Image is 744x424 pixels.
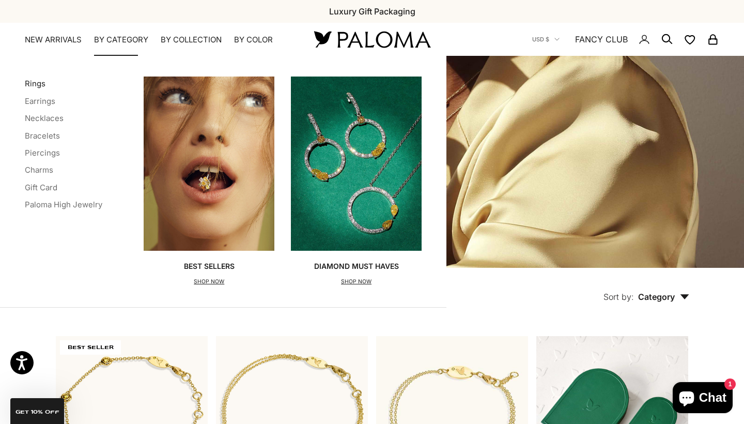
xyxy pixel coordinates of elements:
[329,5,415,18] p: Luxury Gift Packaging
[184,261,235,271] p: Best Sellers
[10,398,64,424] div: GET 10% Off
[94,35,148,45] summary: By Category
[25,183,57,192] a: Gift Card
[25,113,64,123] a: Necklaces
[25,165,53,175] a: Charms
[314,277,399,287] p: SHOP NOW
[161,35,222,45] summary: By Collection
[25,131,60,141] a: Bracelets
[184,277,235,287] p: SHOP NOW
[532,35,549,44] span: USD $
[60,340,121,355] span: BEST SELLER
[638,292,689,302] span: Category
[603,292,634,302] span: Sort by:
[25,79,45,88] a: Rings
[580,268,713,311] button: Sort by: Category
[291,77,422,286] a: Diamond Must HavesSHOP NOW
[314,261,399,271] p: Diamond Must Haves
[532,35,560,44] button: USD $
[25,96,55,106] a: Earrings
[234,35,273,45] summary: By Color
[25,148,60,158] a: Piercings
[25,35,82,45] a: NEW ARRIVALS
[532,23,719,56] nav: Secondary navigation
[670,382,736,416] inbox-online-store-chat: Shopify online store chat
[16,410,59,415] span: GET 10% Off
[144,77,274,286] a: Best SellersSHOP NOW
[25,200,102,209] a: Paloma High Jewelry
[575,33,628,46] a: FANCY CLUB
[25,35,289,45] nav: Primary navigation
